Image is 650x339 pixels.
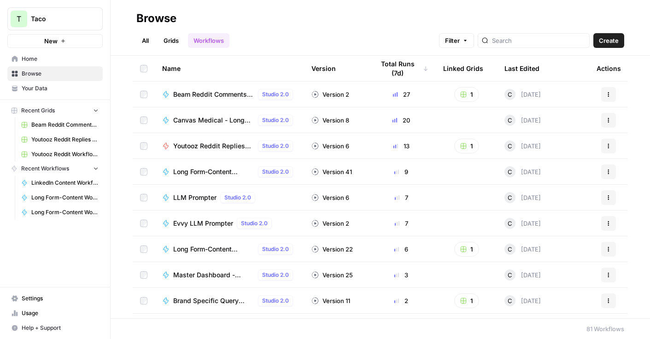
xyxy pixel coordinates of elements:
div: 2 [374,296,428,305]
a: Grids [158,33,184,48]
div: 27 [374,90,428,99]
div: [DATE] [504,140,541,152]
button: 1 [454,242,479,257]
div: Version 6 [311,193,349,202]
button: Workspace: Taco [7,7,103,30]
span: Beam Reddit Comments Workflow [173,90,254,99]
div: Version 2 [311,219,349,228]
span: Studio 2.0 [262,142,289,150]
span: Studio 2.0 [262,297,289,305]
div: [DATE] [504,89,541,100]
span: Filter [445,36,460,45]
span: Beam Reddit Comments Workflow Grid [31,121,99,129]
div: Last Edited [504,56,539,81]
a: Youtooz Reddit Workflow Grid [17,147,103,162]
div: Actions [597,56,621,81]
button: Recent Workflows [7,162,103,175]
span: Your Data [22,84,99,93]
a: Home [7,52,103,66]
span: Settings [22,294,99,303]
div: Browse [136,11,176,26]
a: Usage [7,306,103,321]
span: T [17,13,21,24]
button: Recent Grids [7,104,103,117]
a: Beam Reddit Comments WorkflowStudio 2.0 [162,89,297,100]
span: Brand Specific Query Generator [173,296,254,305]
div: Version 2 [311,90,349,99]
span: Help + Support [22,324,99,332]
span: C [508,90,512,99]
div: 9 [374,167,428,176]
button: 1 [454,87,479,102]
div: [DATE] [504,115,541,126]
span: Evvy LLM Prompter [173,219,233,228]
a: Long Form-Content Workflow - All Clients (New) [17,205,103,220]
span: Long Form-Content Workflow - All Clients (New) [31,208,99,216]
a: Settings [7,291,103,306]
div: 20 [374,116,428,125]
div: Version [311,56,336,81]
div: Linked Grids [443,56,483,81]
div: [DATE] [504,166,541,177]
span: Long Form-Content Workflow - AI Clients (New) [173,245,254,254]
span: C [508,193,512,202]
div: Total Runs (7d) [374,56,428,81]
div: 13 [374,141,428,151]
div: 3 [374,270,428,280]
a: Youtooz Reddit Replies WorkflowStudio 2.0 [162,140,297,152]
button: 1 [454,139,479,153]
button: Help + Support [7,321,103,335]
button: New [7,34,103,48]
span: Create [599,36,619,45]
span: Studio 2.0 [262,168,289,176]
span: C [508,116,512,125]
a: Workflows [188,33,229,48]
a: Browse [7,66,103,81]
div: 81 Workflows [586,324,624,333]
span: LinkedIn Content Workflow [31,179,99,187]
span: Canvas Medical - Long Form-Content Workflow [173,116,254,125]
span: New [44,36,58,46]
a: Evvy LLM PrompterStudio 2.0 [162,218,297,229]
span: Studio 2.0 [262,116,289,124]
a: Long Form-Content Workflow - AI Clients (New) [17,190,103,205]
div: 7 [374,219,428,228]
div: Name [162,56,297,81]
span: Studio 2.0 [262,245,289,253]
a: Your Data [7,81,103,96]
div: [DATE] [504,218,541,229]
span: LLM Prompter [173,193,217,202]
span: Studio 2.0 [262,271,289,279]
a: Master Dashboard - JSON (New)Studio 2.0 [162,269,297,281]
span: C [508,270,512,280]
div: [DATE] [504,244,541,255]
a: LinkedIn Content Workflow [17,175,103,190]
a: Long Form-Content Workflow - All Clients (New)Studio 2.0 [162,166,297,177]
div: 7 [374,193,428,202]
a: Long Form-Content Workflow - AI Clients (New)Studio 2.0 [162,244,297,255]
button: Create [593,33,624,48]
a: LLM PrompterStudio 2.0 [162,192,297,203]
a: Youtooz Reddit Replies Workflow Grid [17,132,103,147]
div: 6 [374,245,428,254]
div: Version 22 [311,245,353,254]
div: Version 41 [311,167,352,176]
span: Browse [22,70,99,78]
span: Youtooz Reddit Replies Workflow Grid [31,135,99,144]
div: Version 25 [311,270,353,280]
div: Version 6 [311,141,349,151]
span: C [508,245,512,254]
span: Long Form-Content Workflow - All Clients (New) [173,167,254,176]
span: Usage [22,309,99,317]
span: Recent Grids [21,106,55,115]
span: Studio 2.0 [241,219,268,228]
span: C [508,296,512,305]
div: [DATE] [504,269,541,281]
div: [DATE] [504,295,541,306]
div: Version 8 [311,116,349,125]
a: Beam Reddit Comments Workflow Grid [17,117,103,132]
div: [DATE] [504,192,541,203]
span: Studio 2.0 [224,193,251,202]
a: Canvas Medical - Long Form-Content WorkflowStudio 2.0 [162,115,297,126]
a: Brand Specific Query GeneratorStudio 2.0 [162,295,297,306]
